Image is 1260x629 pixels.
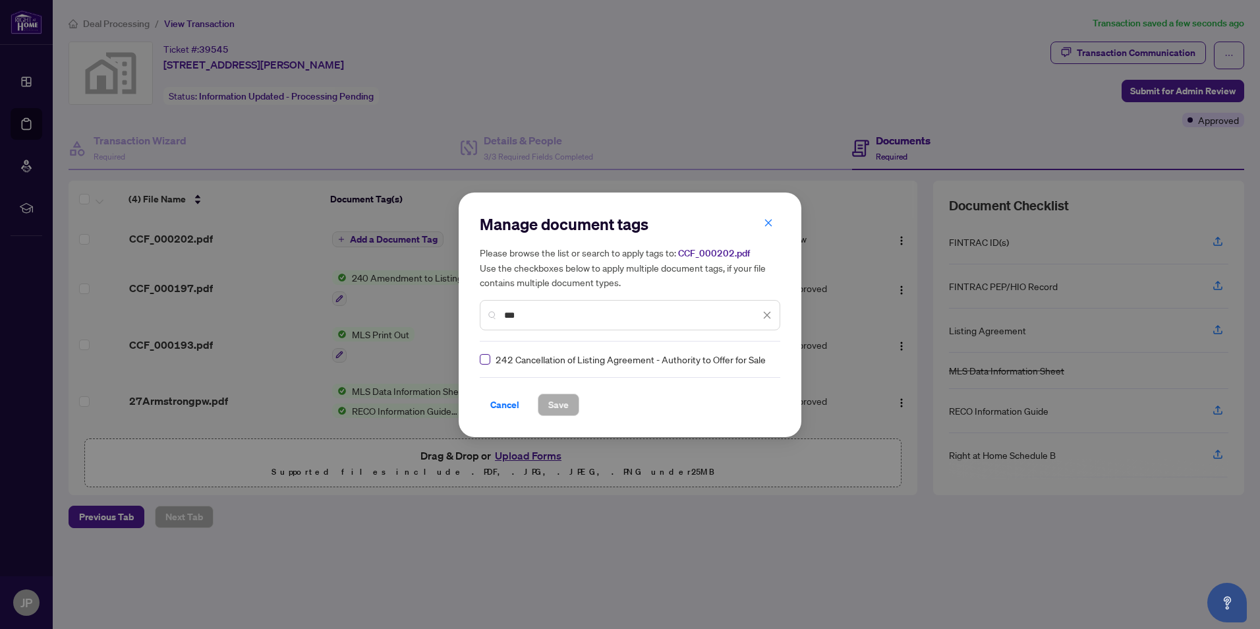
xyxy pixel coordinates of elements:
[480,394,530,416] button: Cancel
[496,352,766,367] span: 242 Cancellation of Listing Agreement - Authority to Offer for Sale
[678,247,750,259] span: CCF_000202.pdf
[490,394,519,415] span: Cancel
[762,311,772,320] span: close
[480,214,780,235] h2: Manage document tags
[480,245,780,289] h5: Please browse the list or search to apply tags to: Use the checkboxes below to apply multiple doc...
[538,394,579,416] button: Save
[1207,583,1247,622] button: Open asap
[764,218,773,227] span: close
